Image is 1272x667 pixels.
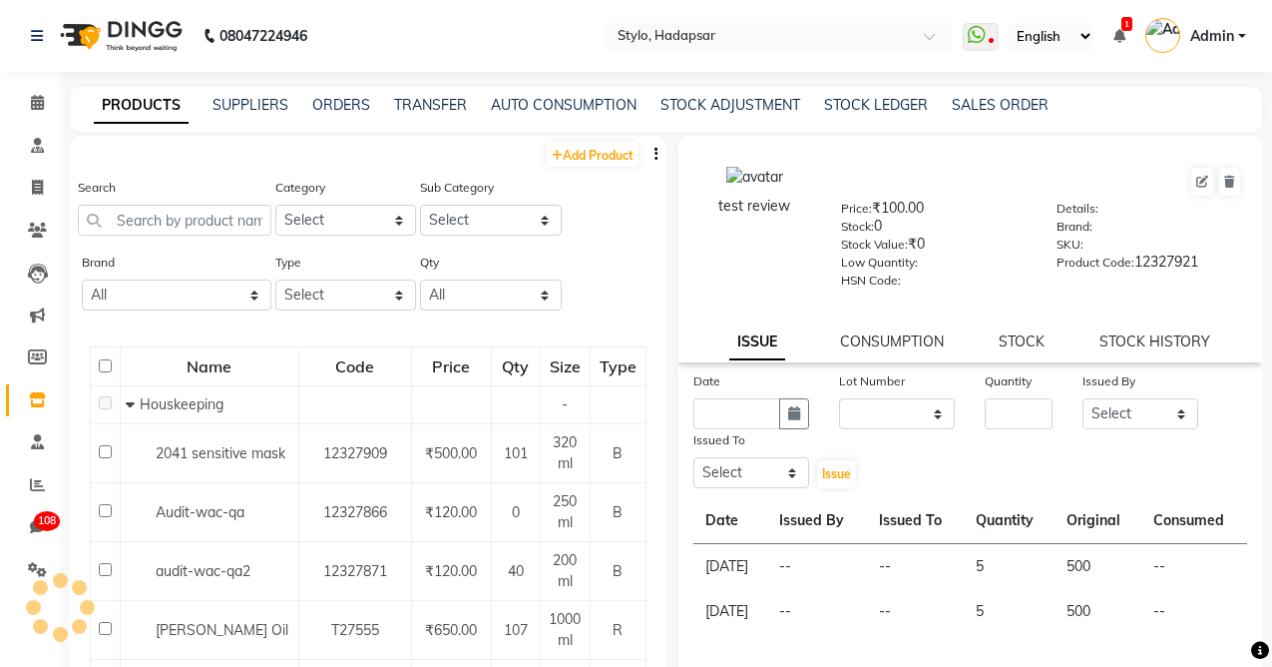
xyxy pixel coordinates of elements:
td: [DATE] [693,544,768,590]
label: Issued To [693,431,745,449]
div: Type [592,348,644,384]
div: Code [300,348,410,384]
b: 08047224946 [219,8,307,64]
td: 5 [964,589,1055,634]
label: Type [275,254,301,272]
a: CONSUMPTION [840,333,944,350]
td: -- [1141,589,1247,634]
span: B [613,503,623,521]
a: STOCK LEDGER [824,96,928,114]
label: Lot Number [839,372,905,390]
span: [PERSON_NAME] Oil [156,621,288,639]
label: Details: [1057,200,1098,218]
a: TRANSFER [394,96,467,114]
span: ₹500.00 [425,444,477,462]
a: STOCK ADJUSTMENT [660,96,800,114]
td: -- [867,589,964,634]
div: 0 [841,216,1027,244]
label: Brand [82,254,115,272]
div: Name [122,348,297,384]
th: Date [693,498,768,544]
div: Size [542,348,589,384]
span: 12327909 [323,444,387,462]
a: 108 [6,511,54,544]
label: Stock Value: [841,236,908,254]
div: ₹0 [841,234,1027,262]
span: ₹120.00 [425,562,477,580]
span: ₹120.00 [425,503,477,521]
label: Price: [841,200,872,218]
div: 12327921 [1057,252,1242,280]
span: 320 ml [553,433,577,472]
span: 12327871 [323,562,387,580]
span: Collapse Row [126,395,140,413]
label: Qty [420,254,439,272]
label: Low Quantity: [841,254,918,272]
a: STOCK HISTORY [1099,333,1210,350]
span: 12327866 [323,503,387,521]
img: Admin [1145,18,1180,53]
input: Search by product name or code [78,205,271,236]
span: B [613,562,623,580]
span: 40 [508,562,524,580]
a: Add Product [547,142,638,167]
td: -- [1141,544,1247,590]
span: 250 ml [553,492,577,531]
td: -- [767,544,866,590]
span: R [613,621,623,639]
th: Issued By [767,498,866,544]
span: 1000 ml [549,610,581,649]
td: 500 [1055,544,1141,590]
td: 5 [964,544,1055,590]
th: Quantity [964,498,1055,544]
span: Issue [822,466,851,481]
td: -- [767,589,866,634]
a: PRODUCTS [94,88,189,124]
label: Quantity [985,372,1032,390]
div: Qty [493,348,539,384]
th: Original [1055,498,1141,544]
label: Sub Category [420,179,494,197]
span: Audit-wac-qa [156,503,244,521]
label: HSN Code: [841,272,901,290]
label: Issued By [1082,372,1135,390]
label: Date [693,372,720,390]
td: [DATE] [693,589,768,634]
a: SALES ORDER [952,96,1049,114]
span: 0 [512,503,520,521]
span: 2041 sensitive mask [156,444,285,462]
span: ₹650.00 [425,621,477,639]
span: - [562,395,568,413]
div: test review [698,196,812,217]
label: SKU: [1057,236,1083,254]
div: ₹100.00 [841,198,1027,226]
td: 500 [1055,589,1141,634]
label: Stock: [841,218,874,236]
span: 200 ml [553,551,577,590]
a: ISSUE [729,325,785,360]
span: audit-wac-qa2 [156,562,250,580]
a: 1 [1113,27,1125,45]
span: 1 [1121,17,1132,31]
span: T27555 [331,621,379,639]
span: Admin [1190,26,1234,47]
button: Issue [817,460,856,488]
span: 107 [504,621,528,639]
td: -- [867,544,964,590]
span: 108 [34,511,60,531]
div: Price [413,348,490,384]
label: Search [78,179,116,197]
label: Category [275,179,325,197]
label: Brand: [1057,218,1092,236]
th: Consumed [1141,498,1247,544]
a: SUPPLIERS [212,96,288,114]
span: B [613,444,623,462]
span: Houskeeping [140,395,223,413]
label: Product Code: [1057,254,1134,272]
th: Issued To [867,498,964,544]
a: STOCK [999,333,1045,350]
img: logo [51,8,188,64]
span: 101 [504,444,528,462]
img: avatar [726,167,783,188]
a: AUTO CONSUMPTION [491,96,636,114]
